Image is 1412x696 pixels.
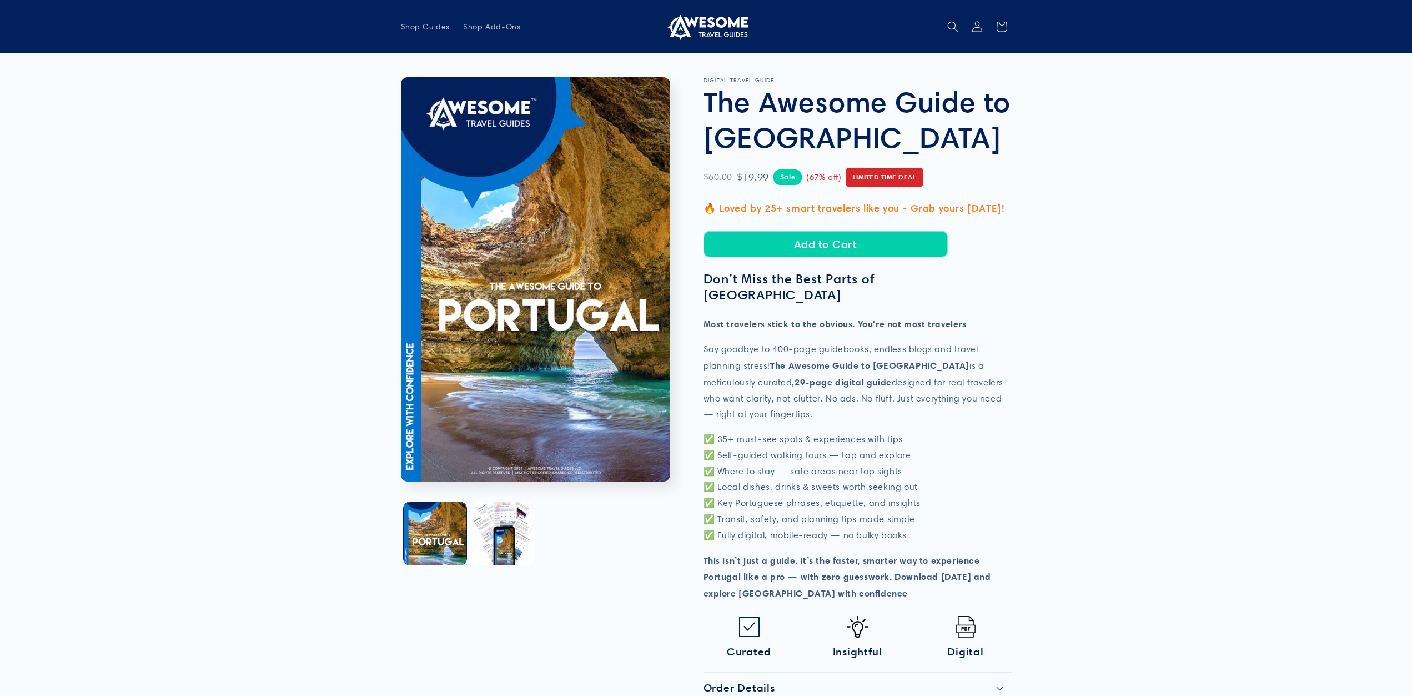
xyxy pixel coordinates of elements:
[401,77,676,568] media-gallery: Gallery Viewer
[456,15,527,38] a: Shop Add-Ons
[847,616,868,638] img: Idea-icon.png
[704,555,991,599] strong: This isn’t just a guide. It’s the faster, smarter way to experience Portugal like a pro — with ze...
[401,22,450,32] span: Shop Guides
[472,502,535,565] button: Load image 2 in gallery view
[947,645,983,658] span: Digital
[704,342,1012,423] p: Say goodbye to 400-page guidebooks, endless blogs and travel planning stress! is a meticulously c...
[941,14,965,39] summary: Search
[394,15,457,38] a: Shop Guides
[404,502,466,565] button: Load image 1 in gallery view
[665,13,748,40] img: Awesome Travel Guides
[773,169,802,184] span: Sale
[795,377,892,388] strong: 29-page digital guide
[463,22,520,32] span: Shop Add-Ons
[704,169,733,186] span: $60.00
[846,168,923,187] span: Limited Time Deal
[704,84,1012,155] h1: The Awesome Guide to [GEOGRAPHIC_DATA]
[737,168,769,186] span: $19.99
[704,432,1012,544] p: ✅ 35+ must-see spots & experiences with tips ✅ Self-guided walking tours — tap and explore ✅ Wher...
[704,318,967,329] strong: Most travelers stick to the obvious. You're not most travelers
[704,681,775,694] h2: Order Details
[704,231,948,257] button: Add to Cart
[704,77,1012,84] p: DIGITAL TRAVEL GUIDE
[955,616,977,638] img: Pdf.png
[704,271,1012,303] h3: Don’t Miss the Best Parts of [GEOGRAPHIC_DATA]
[806,170,841,185] span: (67% off)
[833,645,882,658] span: Insightful
[704,199,1012,217] p: 🔥 Loved by 25+ smart travelers like you - Grab yours [DATE]!
[770,360,969,371] strong: The Awesome Guide to [GEOGRAPHIC_DATA]
[660,9,752,44] a: Awesome Travel Guides
[727,645,771,658] span: Curated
